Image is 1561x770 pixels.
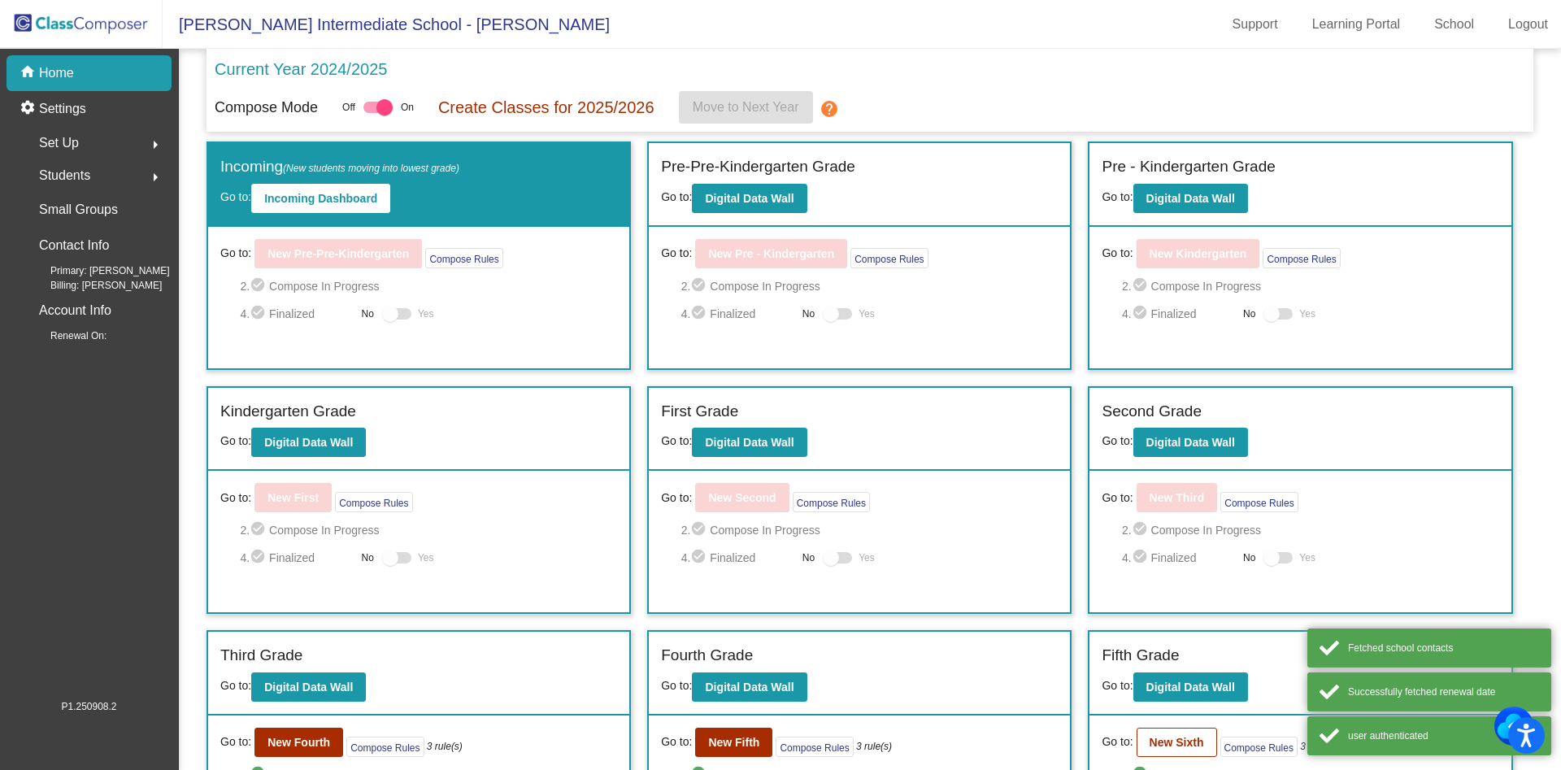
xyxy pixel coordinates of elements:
[20,63,39,83] mat-icon: home
[1348,729,1539,743] div: user authenticated
[705,436,794,449] b: Digital Data Wall
[1102,155,1275,179] label: Pre - Kindergarten Grade
[1220,737,1298,757] button: Compose Rules
[1150,736,1204,749] b: New Sixth
[681,548,794,568] span: 4. Finalized
[240,520,617,540] span: 2. Compose In Progress
[1299,548,1315,568] span: Yes
[1137,483,1218,512] button: New Third
[264,192,377,205] b: Incoming Dashboard
[438,95,654,120] p: Create Classes for 2025/2026
[1132,548,1151,568] mat-icon: check_circle
[220,245,251,262] span: Go to:
[215,57,387,81] p: Current Year 2024/2025
[1102,644,1179,668] label: Fifth Grade
[1102,679,1133,692] span: Go to:
[250,548,269,568] mat-icon: check_circle
[1348,685,1539,699] div: Successfully fetched renewal date
[695,728,772,757] button: New Fifth
[856,739,892,754] i: 3 rule(s)
[254,483,332,512] button: New First
[1220,11,1291,37] a: Support
[695,239,847,268] button: New Pre - Kindergarten
[146,135,165,154] mat-icon: arrow_right
[708,736,759,749] b: New Fifth
[1150,247,1247,260] b: New Kindergarten
[220,400,356,424] label: Kindergarten Grade
[1122,548,1235,568] span: 4. Finalized
[1137,239,1260,268] button: New Kindergarten
[661,155,855,179] label: Pre-Pre-Kindergarten Grade
[418,304,434,324] span: Yes
[681,276,1059,296] span: 2. Compose In Progress
[220,190,251,203] span: Go to:
[425,248,502,268] button: Compose Rules
[1102,434,1133,447] span: Go to:
[220,644,302,668] label: Third Grade
[661,679,692,692] span: Go to:
[362,307,374,321] span: No
[39,234,109,257] p: Contact Info
[661,733,692,750] span: Go to:
[1348,641,1539,655] div: Fetched school contacts
[1102,733,1133,750] span: Go to:
[1421,11,1487,37] a: School
[1137,728,1217,757] button: New Sixth
[362,550,374,565] span: No
[859,304,875,324] span: Yes
[220,434,251,447] span: Go to:
[240,548,353,568] span: 4. Finalized
[39,132,79,154] span: Set Up
[24,328,107,343] span: Renewal On:
[1133,184,1248,213] button: Digital Data Wall
[251,672,366,702] button: Digital Data Wall
[1132,276,1151,296] mat-icon: check_circle
[690,520,710,540] mat-icon: check_circle
[146,167,165,187] mat-icon: arrow_right
[250,520,269,540] mat-icon: check_circle
[1102,489,1133,507] span: Go to:
[254,728,343,757] button: New Fourth
[264,681,353,694] b: Digital Data Wall
[39,299,111,322] p: Account Info
[850,248,928,268] button: Compose Rules
[1220,492,1298,512] button: Compose Rules
[401,100,414,115] span: On
[1133,428,1248,457] button: Digital Data Wall
[220,155,459,179] label: Incoming
[39,99,86,119] p: Settings
[1102,400,1202,424] label: Second Grade
[220,489,251,507] span: Go to:
[39,198,118,221] p: Small Groups
[39,164,90,187] span: Students
[346,737,424,757] button: Compose Rules
[254,239,422,268] button: New Pre-Pre-Kindergarten
[215,97,318,119] p: Compose Mode
[681,304,794,324] span: 4. Finalized
[1122,304,1235,324] span: 4. Finalized
[240,304,353,324] span: 4. Finalized
[1102,190,1133,203] span: Go to:
[690,276,710,296] mat-icon: check_circle
[251,184,390,213] button: Incoming Dashboard
[220,733,251,750] span: Go to:
[39,63,74,83] p: Home
[692,184,807,213] button: Digital Data Wall
[793,492,870,512] button: Compose Rules
[661,644,753,668] label: Fourth Grade
[661,190,692,203] span: Go to:
[661,245,692,262] span: Go to:
[283,163,459,174] span: (New students moving into lowest grade)
[335,492,412,512] button: Compose Rules
[1132,304,1151,324] mat-icon: check_circle
[661,434,692,447] span: Go to:
[267,736,330,749] b: New Fourth
[1300,739,1336,754] i: 3 rule(s)
[690,548,710,568] mat-icon: check_circle
[802,307,815,321] span: No
[692,428,807,457] button: Digital Data Wall
[681,520,1059,540] span: 2. Compose In Progress
[776,737,853,757] button: Compose Rules
[24,278,162,293] span: Billing: [PERSON_NAME]
[1146,436,1235,449] b: Digital Data Wall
